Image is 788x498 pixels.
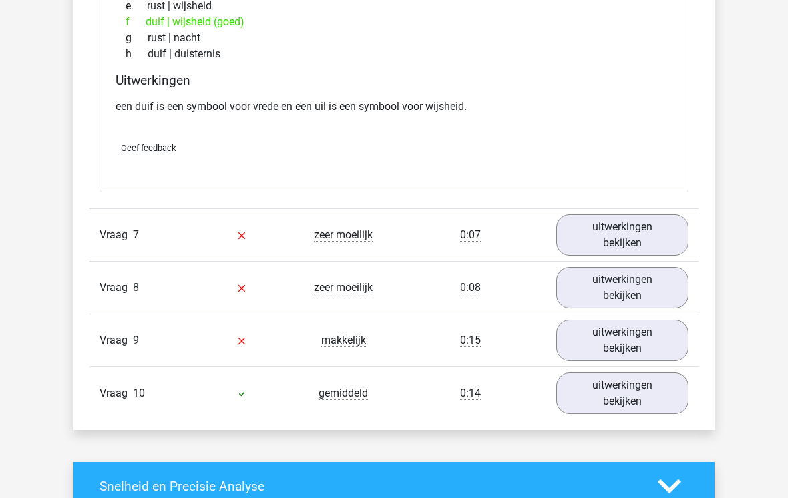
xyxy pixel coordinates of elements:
a: uitwerkingen bekijken [556,268,688,309]
span: Vraag [100,386,133,402]
div: duif | duisternis [116,47,672,63]
span: 0:15 [460,334,481,348]
span: 0:14 [460,387,481,401]
span: g [126,31,148,47]
span: f [126,15,146,31]
span: makkelijk [321,334,366,348]
span: Vraag [100,228,133,244]
span: 8 [133,282,139,294]
h4: Snelheid en Precisie Analyse [100,479,638,495]
a: uitwerkingen bekijken [556,320,688,362]
span: h [126,47,148,63]
span: Vraag [100,333,133,349]
span: Vraag [100,280,133,296]
span: zeer moeilijk [314,282,373,295]
a: uitwerkingen bekijken [556,373,688,415]
h4: Uitwerkingen [116,73,672,89]
span: Geef feedback [121,144,176,154]
span: zeer moeilijk [314,229,373,242]
a: uitwerkingen bekijken [556,215,688,256]
span: 0:07 [460,229,481,242]
span: 7 [133,229,139,242]
span: gemiddeld [319,387,368,401]
span: 9 [133,334,139,347]
p: een duif is een symbool voor vrede en een uil is een symbool voor wijsheid. [116,99,672,115]
span: 0:08 [460,282,481,295]
div: rust | nacht [116,31,672,47]
span: 10 [133,387,145,400]
div: duif | wijsheid (goed) [116,15,672,31]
